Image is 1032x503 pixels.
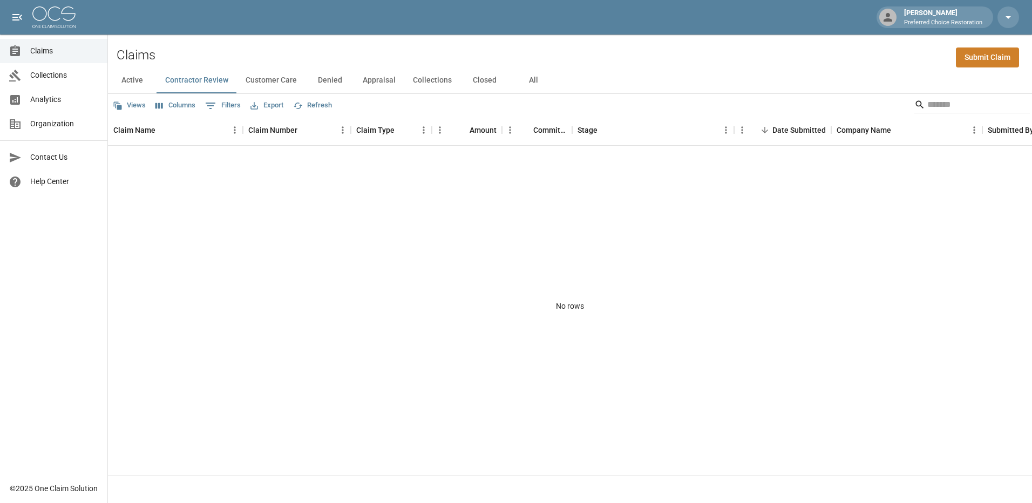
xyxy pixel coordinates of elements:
[904,18,982,28] p: Preferred Choice Restoration
[470,115,497,145] div: Amount
[335,122,351,138] button: Menu
[395,123,410,138] button: Sort
[10,483,98,494] div: © 2025 One Claim Solution
[157,67,237,93] button: Contractor Review
[891,123,906,138] button: Sort
[237,67,305,93] button: Customer Care
[533,115,567,145] div: Committed Amount
[598,123,613,138] button: Sort
[297,123,313,138] button: Sort
[30,176,99,187] span: Help Center
[202,97,243,114] button: Show filters
[6,6,28,28] button: open drawer
[734,122,750,138] button: Menu
[460,67,509,93] button: Closed
[30,45,99,57] span: Claims
[153,97,198,114] button: Select columns
[30,118,99,130] span: Organization
[108,146,1032,467] div: No rows
[509,67,558,93] button: All
[32,6,76,28] img: ocs-logo-white-transparent.png
[354,67,404,93] button: Appraisal
[356,115,395,145] div: Claim Type
[108,67,157,93] button: Active
[113,115,155,145] div: Claim Name
[155,123,171,138] button: Sort
[30,70,99,81] span: Collections
[243,115,351,145] div: Claim Number
[108,67,1032,93] div: dynamic tabs
[718,122,734,138] button: Menu
[914,96,1030,115] div: Search
[502,122,518,138] button: Menu
[108,115,243,145] div: Claim Name
[117,47,155,63] h2: Claims
[966,122,982,138] button: Menu
[290,97,335,114] button: Refresh
[757,123,772,138] button: Sort
[772,115,826,145] div: Date Submitted
[831,115,982,145] div: Company Name
[837,115,891,145] div: Company Name
[956,47,1019,67] a: Submit Claim
[502,115,572,145] div: Committed Amount
[30,94,99,105] span: Analytics
[432,115,502,145] div: Amount
[110,97,148,114] button: Views
[305,67,354,93] button: Denied
[30,152,99,163] span: Contact Us
[900,8,987,27] div: [PERSON_NAME]
[248,97,286,114] button: Export
[227,122,243,138] button: Menu
[432,122,448,138] button: Menu
[734,115,831,145] div: Date Submitted
[404,67,460,93] button: Collections
[572,115,734,145] div: Stage
[416,122,432,138] button: Menu
[351,115,432,145] div: Claim Type
[578,115,598,145] div: Stage
[454,123,470,138] button: Sort
[248,115,297,145] div: Claim Number
[518,123,533,138] button: Sort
